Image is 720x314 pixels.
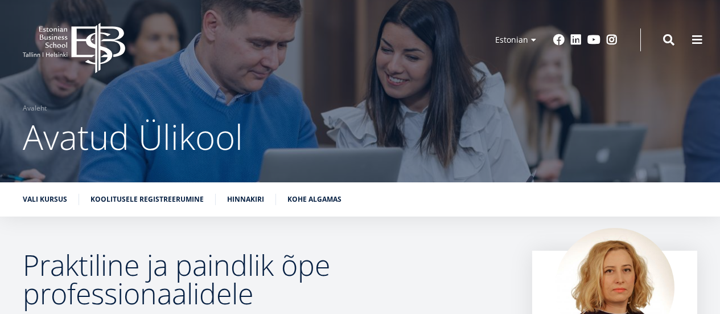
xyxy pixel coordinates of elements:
a: Youtube [587,34,600,46]
a: Linkedin [570,34,582,46]
a: Hinnakiri [227,194,264,205]
a: Vali kursus [23,194,67,205]
a: Koolitusele registreerumine [90,194,204,205]
h2: Praktiline ja paindlik õpe professionaalidele [23,251,509,308]
a: Instagram [606,34,618,46]
span: Avatud Ülikool [23,113,243,160]
a: Kohe algamas [287,194,342,205]
a: Avaleht [23,103,47,114]
a: Facebook [553,34,565,46]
